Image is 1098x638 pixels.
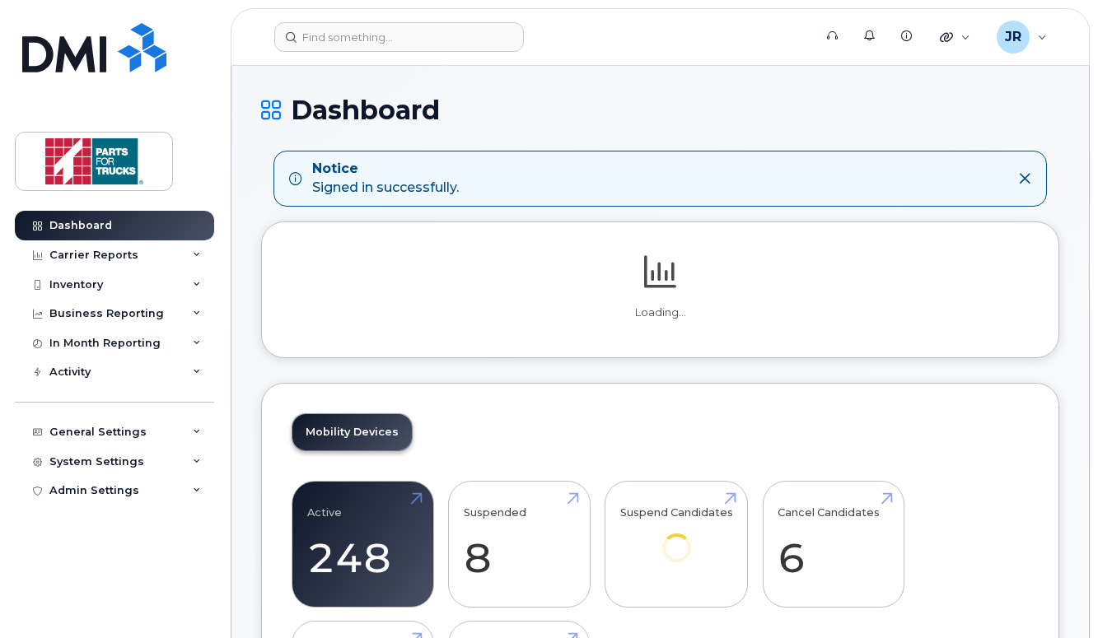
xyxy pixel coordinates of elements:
strong: Notice [312,160,459,179]
p: Loading... [292,305,1029,320]
h1: Dashboard [261,95,1059,124]
div: Signed in successfully. [312,160,459,198]
a: Cancel Candidates 6 [778,490,889,598]
a: Suspend Candidates [620,490,733,584]
a: Active 248 [307,490,418,598]
a: Mobility Devices [292,414,412,450]
a: Suspended 8 [464,490,575,598]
